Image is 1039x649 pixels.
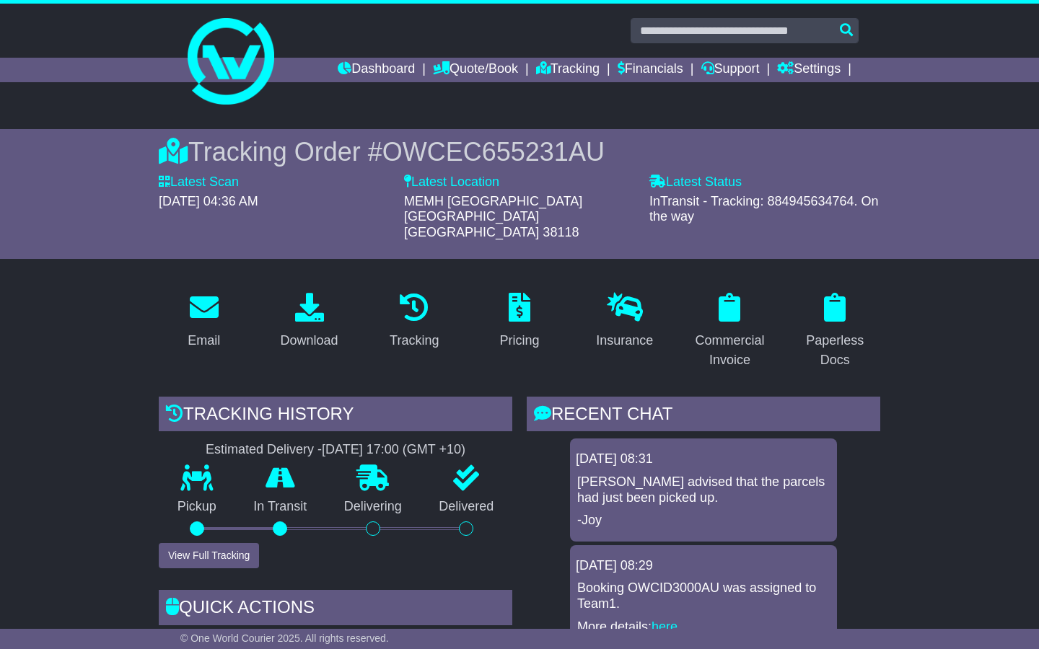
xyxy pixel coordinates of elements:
[404,194,582,239] span: MEMH [GEOGRAPHIC_DATA] [GEOGRAPHIC_DATA] [GEOGRAPHIC_DATA] 38118
[159,499,235,515] p: Pickup
[694,331,766,370] div: Commercial Invoice
[159,543,259,568] button: View Full Tracking
[618,58,683,82] a: Financials
[576,558,831,574] div: [DATE] 08:29
[596,331,653,350] div: Insurance
[685,288,776,375] a: Commercial Invoice
[380,288,448,356] a: Tracking
[382,137,605,167] span: OWCEC655231AU
[322,442,465,458] div: [DATE] 17:00 (GMT +10)
[338,58,415,82] a: Dashboard
[587,288,662,356] a: Insurance
[271,288,348,356] a: Download
[180,632,389,644] span: © One World Courier 2025. All rights reserved.
[577,619,830,635] p: More details: .
[159,590,512,629] div: Quick Actions
[159,442,512,458] div: Estimated Delivery -
[325,499,421,515] p: Delivering
[652,619,678,634] a: here
[491,288,549,356] a: Pricing
[281,331,338,350] div: Download
[159,175,239,190] label: Latest Scan
[421,499,513,515] p: Delivered
[577,580,830,612] p: Booking OWCID3000AU was assigned to Team1.
[649,175,742,190] label: Latest Status
[577,513,830,529] p: -Joy
[789,288,880,375] a: Paperless Docs
[799,331,871,370] div: Paperless Docs
[159,397,512,436] div: Tracking history
[649,194,879,224] span: InTransit - Tracking: 884945634764. On the way
[178,288,229,356] a: Email
[536,58,600,82] a: Tracking
[159,136,880,167] div: Tracking Order #
[777,58,841,82] a: Settings
[500,331,540,350] div: Pricing
[577,474,830,505] p: [PERSON_NAME] advised that the parcels had just been picked up.
[576,451,831,467] div: [DATE] 08:31
[188,331,220,350] div: Email
[701,58,760,82] a: Support
[390,331,439,350] div: Tracking
[404,175,499,190] label: Latest Location
[159,194,258,208] span: [DATE] 04:36 AM
[433,58,518,82] a: Quote/Book
[527,397,880,436] div: RECENT CHAT
[235,499,326,515] p: In Transit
